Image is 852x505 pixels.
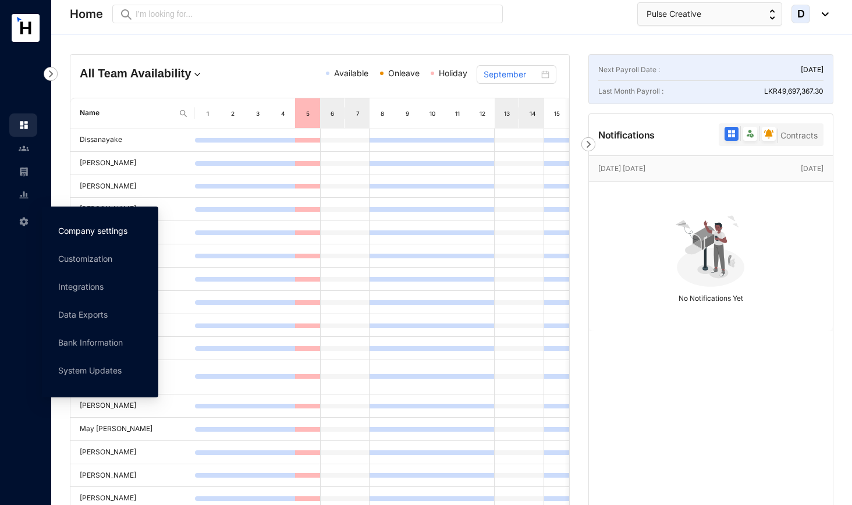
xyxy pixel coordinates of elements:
[598,86,663,97] p: Last Month Payroll :
[19,216,29,227] img: settings-unselected.1febfda315e6e19643a1.svg
[44,67,58,81] img: nav-icon-right.af6afadce00d159da59955279c43614e.svg
[334,68,368,78] span: Available
[70,129,195,152] td: Dissanayake
[353,108,363,119] div: 7
[647,8,701,20] span: Pulse Creative
[80,65,239,81] h4: All Team Availability
[598,289,823,304] p: No Notifications Yet
[58,365,122,375] a: System Updates
[598,163,801,175] p: [DATE] [DATE]
[303,108,313,119] div: 5
[70,418,195,441] td: May [PERSON_NAME]
[70,441,195,464] td: [PERSON_NAME]
[328,108,337,119] div: 6
[439,68,467,78] span: Holiday
[58,226,127,236] a: Company settings
[58,282,104,291] a: Integrations
[816,12,829,16] img: dropdown-black.8e83cc76930a90b1a4fdb6d089b7bf3a.svg
[598,128,655,142] p: Notifications
[70,152,195,175] td: [PERSON_NAME]
[764,86,823,97] p: LKR 49,697,367.30
[19,166,29,177] img: payroll-unselected.b590312f920e76f0c668.svg
[9,160,37,183] li: Payroll
[769,9,775,20] img: up-down-arrow.74152d26bf9780fbf563ca9c90304185.svg
[727,129,736,138] img: filter-all-active.b2ddab8b6ac4e993c5f19a95c6f397f4.svg
[453,108,463,119] div: 11
[203,108,213,119] div: 1
[764,129,773,138] img: filter-reminder.7bd594460dfc183a5d70274ebda095bc.svg
[670,209,751,289] img: no-notification-yet.99f61bb71409b19b567a5111f7a484a1.svg
[581,137,595,151] img: nav-icon-right.af6afadce00d159da59955279c43614e.svg
[527,108,537,119] div: 14
[378,108,388,119] div: 8
[403,108,413,119] div: 9
[388,68,420,78] span: Onleave
[745,129,755,138] img: filter-leave.335d97c0ea4a0c612d9facb82607b77b.svg
[801,64,823,76] p: [DATE]
[801,163,823,175] p: [DATE]
[19,190,29,200] img: report-unselected.e6a6b4230fc7da01f883.svg
[179,109,188,118] img: search.8ce656024d3affaeffe32e5b30621cb7.svg
[136,8,496,20] input: I’m looking for...
[58,337,123,347] a: Bank Information
[58,310,108,319] a: Data Exports
[80,108,174,119] span: Name
[598,64,660,76] p: Next Payroll Date :
[58,254,112,264] a: Customization
[70,175,195,198] td: [PERSON_NAME]
[9,183,37,207] li: Reports
[70,6,103,22] p: Home
[589,156,833,182] div: [DATE] [DATE][DATE]
[9,113,37,137] li: Home
[191,69,203,80] img: dropdown.780994ddfa97fca24b89f58b1de131fa.svg
[502,108,512,119] div: 13
[428,108,438,119] div: 10
[484,68,539,81] input: Select month
[278,108,288,119] div: 4
[780,130,818,140] span: Contracts
[70,464,195,488] td: [PERSON_NAME]
[478,108,488,119] div: 12
[552,108,562,119] div: 15
[797,9,805,19] span: D
[19,143,29,154] img: people-unselected.118708e94b43a90eceab.svg
[19,120,29,130] img: home.c6720e0a13eba0172344.svg
[9,137,37,160] li: Contacts
[637,2,782,26] button: Pulse Creative
[70,198,195,221] td: [PERSON_NAME]
[228,108,238,119] div: 2
[253,108,263,119] div: 3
